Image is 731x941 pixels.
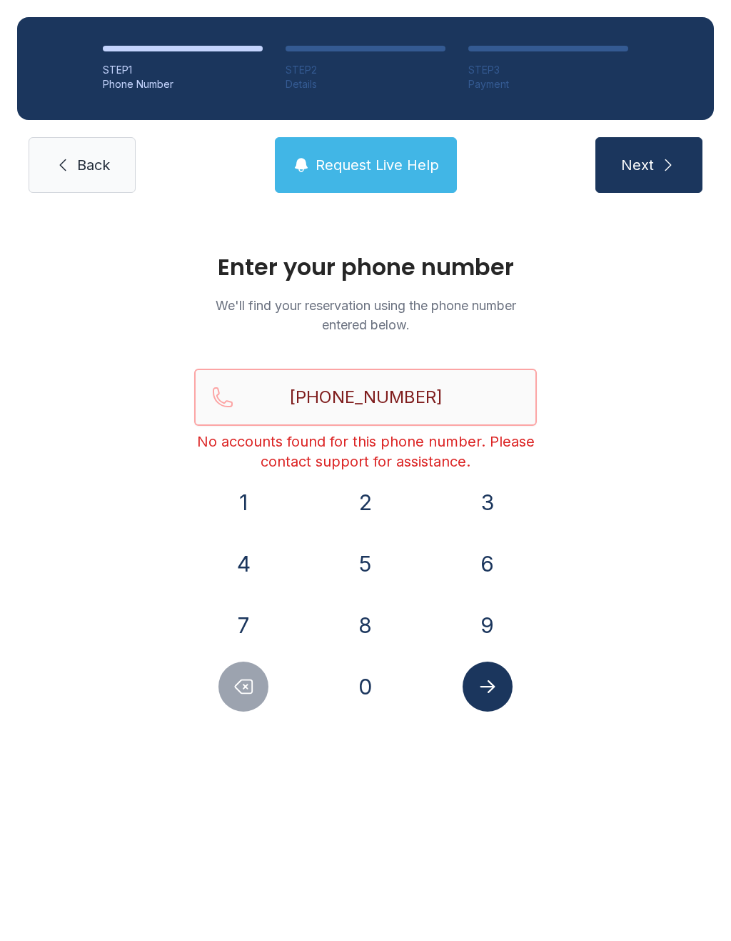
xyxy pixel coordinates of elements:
[463,662,513,712] button: Submit lookup form
[218,600,268,650] button: 7
[468,77,628,91] div: Payment
[316,155,439,175] span: Request Live Help
[194,432,537,472] div: No accounts found for this phone number. Please contact support for assistance.
[341,662,390,712] button: 0
[103,77,263,91] div: Phone Number
[468,63,628,77] div: STEP 3
[341,539,390,589] button: 5
[218,662,268,712] button: Delete number
[77,155,110,175] span: Back
[103,63,263,77] div: STEP 1
[463,477,513,527] button: 3
[621,155,654,175] span: Next
[286,63,445,77] div: STEP 2
[341,600,390,650] button: 8
[194,296,537,334] p: We'll find your reservation using the phone number entered below.
[194,256,537,279] h1: Enter your phone number
[463,539,513,589] button: 6
[218,477,268,527] button: 1
[286,77,445,91] div: Details
[463,600,513,650] button: 9
[194,369,537,426] input: Reservation phone number
[341,477,390,527] button: 2
[218,539,268,589] button: 4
